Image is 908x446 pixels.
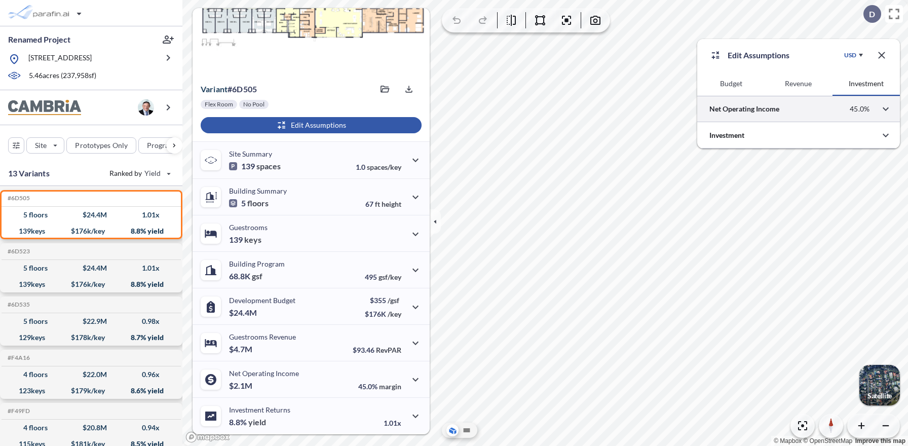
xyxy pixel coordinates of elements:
p: 1.0 [356,163,401,171]
span: /key [388,310,401,318]
p: 45.0% [358,382,401,391]
h5: Click to copy the code [6,354,30,361]
a: Mapbox [774,437,802,444]
img: user logo [138,99,154,116]
p: $24.4M [229,308,258,318]
p: No Pool [243,100,264,108]
p: 139 [229,235,261,245]
button: Site [26,137,64,154]
p: $355 [365,296,401,305]
p: # 6d505 [201,84,257,94]
button: Switcher ImageSatellite [859,365,900,405]
button: Budget [697,71,765,96]
a: Mapbox homepage [185,431,230,443]
p: 495 [365,273,401,281]
span: RevPAR [376,346,401,354]
span: ft [375,200,380,208]
p: D [869,10,875,19]
p: 68.8K [229,271,262,281]
h5: Click to copy the code [6,301,30,308]
p: 5.46 acres ( 237,958 sf) [29,70,96,82]
p: Building Summary [229,187,287,195]
button: Program [138,137,193,154]
span: /gsf [388,296,399,305]
button: Site Plan [461,424,473,436]
p: Site [35,140,47,151]
p: Net Operating Income [229,369,299,378]
button: Investment [833,71,900,96]
p: Investment [709,130,744,140]
span: margin [379,382,401,391]
p: 13 Variants [8,167,50,179]
span: gsf [252,271,262,281]
span: floors [247,198,269,208]
span: gsf/key [379,273,401,281]
p: $93.46 [353,346,401,354]
span: spaces/key [367,163,401,171]
img: BrandImage [8,100,81,116]
p: Building Program [229,259,285,268]
h5: Click to copy the code [6,248,30,255]
span: keys [244,235,261,245]
img: Switcher Image [859,365,900,405]
button: Revenue [765,71,832,96]
span: Yield [144,168,161,178]
p: Flex Room [205,100,233,108]
p: Prototypes Only [75,140,128,151]
p: Guestrooms [229,223,268,232]
p: Satellite [867,392,892,400]
p: 67 [365,200,401,208]
p: Program [147,140,175,151]
p: $176K [365,310,401,318]
p: 8.8% [229,417,266,427]
p: 5 [229,198,269,208]
button: Aerial View [446,424,459,436]
p: Site Summary [229,150,272,158]
p: Development Budget [229,296,295,305]
span: height [382,200,401,208]
p: Investment Returns [229,405,290,414]
p: $2.1M [229,381,254,391]
span: spaces [256,161,281,171]
a: OpenStreetMap [803,437,852,444]
h5: Click to copy the code [6,407,30,415]
button: Ranked by Yield [101,165,177,181]
div: USD [844,51,856,59]
p: Edit Assumptions [728,49,789,61]
span: yield [248,417,266,427]
a: Improve this map [855,437,905,444]
span: Variant [201,84,228,94]
p: $4.7M [229,344,254,354]
p: Renamed Project [8,34,70,45]
button: Prototypes Only [66,137,136,154]
p: Guestrooms Revenue [229,332,296,341]
p: 139 [229,161,281,171]
p: [STREET_ADDRESS] [28,53,92,65]
p: 1.01x [384,419,401,427]
button: Edit Assumptions [201,117,422,133]
h5: Click to copy the code [6,195,30,202]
